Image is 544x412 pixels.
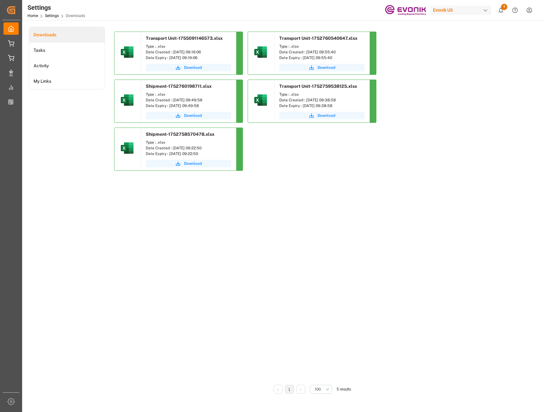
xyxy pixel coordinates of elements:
[120,93,135,108] img: microsoft-excel-2019--v1.png
[29,58,105,74] a: Activity
[146,145,231,151] div: Date Created : [DATE] 09:22:50
[501,4,507,10] span: 4
[508,3,522,17] button: Help Center
[146,97,231,103] div: Date Created : [DATE] 09:49:58
[337,387,351,391] span: 5 results
[279,112,365,119] button: Download
[184,113,202,118] span: Download
[146,44,231,49] div: Type : .xlsx
[288,387,290,392] a: 1
[279,103,365,109] div: Date Expiry : [DATE] 09:38:58
[146,151,231,157] div: Date Expiry : [DATE] 09:22:50
[430,6,491,15] div: Evonik US
[29,43,105,58] a: Tasks
[28,3,85,12] div: Settings
[146,36,223,41] span: Transport Unit-1755091146573.xlsx
[279,97,365,103] div: Date Created : [DATE] 09:38:58
[279,92,365,97] div: Type : .xlsx
[146,64,231,71] button: Download
[120,45,135,60] img: microsoft-excel-2019--v1.png
[279,55,365,61] div: Date Expiry : [DATE] 09:55:40
[29,74,105,89] a: My Links
[279,44,365,49] div: Type : .xlsx
[285,385,294,394] li: 1
[310,385,332,394] button: open menu
[296,385,305,394] li: Next Page
[494,3,508,17] button: show 4 new notifications
[28,14,38,18] a: Home
[146,55,231,61] div: Date Expiry : [DATE] 09:19:06
[146,140,231,145] div: Type : .xlsx
[385,5,426,16] img: Evonik-brand-mark-Deep-Purple-RGB.jpeg_1700498283.jpeg
[146,84,212,89] span: Shipment-1752760198711.xlsx
[315,386,321,392] span: 100
[184,161,202,166] span: Download
[279,64,365,71] button: Download
[253,93,268,108] img: microsoft-excel-2019--v1.png
[146,160,231,167] button: Download
[318,113,335,118] span: Download
[279,49,365,55] div: Date Created : [DATE] 09:55:40
[279,36,357,41] span: Transport Unit-1752760540647.xlsx
[146,103,231,109] div: Date Expiry : [DATE] 09:49:58
[146,112,231,119] button: Download
[120,140,135,156] img: microsoft-excel-2019--v1.png
[253,45,268,60] img: microsoft-excel-2019--v1.png
[146,49,231,55] div: Date Created : [DATE] 09:19:06
[430,4,494,16] button: Evonik US
[146,92,231,97] div: Type : .xlsx
[279,84,357,89] span: Transport Unit-1752759538125.xlsx
[274,385,282,394] li: Previous Page
[318,65,335,70] span: Download
[146,132,214,137] span: Shipment-1752758570478.xlsx
[184,65,202,70] span: Download
[45,14,59,18] a: Settings
[29,27,105,43] a: Downloads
